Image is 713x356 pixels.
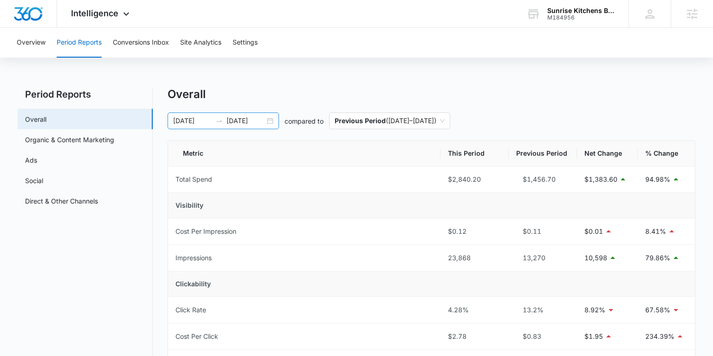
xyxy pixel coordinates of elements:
span: ( [DATE] – [DATE] ) [335,113,445,129]
div: 13.2% [516,305,570,315]
a: Organic & Content Marketing [25,135,114,145]
span: Intelligence [71,8,118,18]
p: 8.92% [584,305,605,315]
td: Visibility [168,193,694,218]
p: 8.41% [645,226,666,237]
input: Start date [173,116,212,126]
p: $1.95 [584,331,603,342]
div: Keywords by Traffic [103,55,156,61]
div: Domain Overview [35,55,83,61]
div: 23,868 [448,253,501,263]
p: 234.39% [645,331,674,342]
div: Total Spend [175,174,212,185]
div: 4.28% [448,305,501,315]
p: $1,383.60 [584,174,617,185]
p: Previous Period [335,117,386,125]
a: Social [25,176,43,185]
img: tab_keywords_by_traffic_grey.svg [92,54,100,61]
div: Cost Per Click [175,331,218,342]
th: This Period [441,141,509,166]
div: $2,840.20 [448,174,501,185]
th: Metric [168,141,440,166]
div: $2.78 [448,331,501,342]
button: Period Reports [57,28,102,58]
div: 13,270 [516,253,570,263]
img: tab_domain_overview_orange.svg [25,54,32,61]
button: Conversions Inbox [113,28,169,58]
button: Settings [233,28,258,58]
div: account id [547,14,615,21]
div: $0.11 [516,226,570,237]
button: Site Analytics [180,28,221,58]
p: 10,598 [584,253,607,263]
p: 67.58% [645,305,670,315]
div: $1,456.70 [516,174,570,185]
span: swap-right [215,117,223,125]
div: account name [547,7,615,14]
div: Impressions [175,253,212,263]
div: Domain: [DOMAIN_NAME] [24,24,102,32]
p: 94.98% [645,174,670,185]
h2: Period Reports [18,87,153,101]
span: to [215,117,223,125]
img: website_grey.svg [15,24,22,32]
button: Overview [17,28,45,58]
p: $0.01 [584,226,603,237]
a: Direct & Other Channels [25,196,98,206]
div: Cost Per Impression [175,226,236,237]
td: Clickability [168,271,694,297]
div: Click Rate [175,305,206,315]
a: Ads [25,155,37,165]
a: Overall [25,114,46,124]
th: Previous Period [509,141,577,166]
p: compared to [285,116,324,126]
h1: Overall [168,87,206,101]
th: Net Change [577,141,638,166]
th: % Change [638,141,695,166]
div: v 4.0.25 [26,15,45,22]
input: End date [227,116,265,126]
div: $0.12 [448,226,501,237]
img: logo_orange.svg [15,15,22,22]
p: 79.86% [645,253,670,263]
div: $0.83 [516,331,570,342]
